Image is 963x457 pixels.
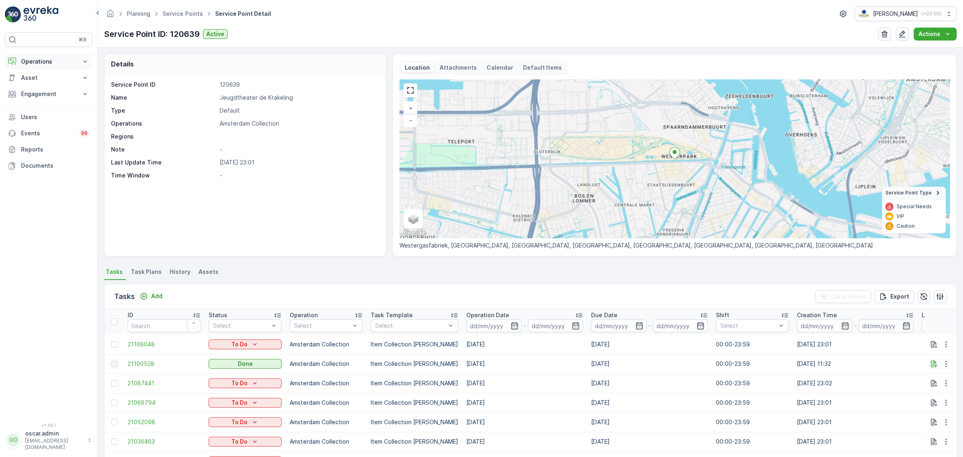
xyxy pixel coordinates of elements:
[921,11,942,17] p: ( +02:00 )
[209,359,282,369] button: Done
[162,10,203,17] a: Service Points
[25,429,83,438] p: oscar.admin
[367,354,462,374] td: Item Collection [PERSON_NAME]
[209,340,282,349] button: To Do
[793,412,918,432] td: [DATE] 23:01
[371,311,413,319] p: Task Template
[111,380,117,387] div: Toggle Row Selected
[5,158,92,174] a: Documents
[793,432,918,451] td: [DATE] 23:01
[286,393,367,412] td: Amsterdam Collection
[587,412,712,432] td: [DATE]
[220,81,377,89] p: 120639
[712,393,793,412] td: 00:00-23:59
[111,341,117,348] div: Toggle Row Selected
[858,319,914,332] input: dd/mm/yyyy
[882,187,946,199] summary: Service Point Type
[128,379,201,387] a: 21087441
[440,64,477,72] p: Attachments
[914,28,957,41] button: Actions
[111,145,216,154] p: Note
[111,94,216,102] p: Name
[653,319,708,332] input: dd/mm/yyyy
[858,9,870,18] img: basis-logo_rgb2x.png
[290,311,318,319] p: Operation
[5,53,92,70] button: Operations
[897,223,915,229] p: Caution
[21,129,75,137] p: Events
[462,432,587,451] td: [DATE]
[712,335,793,354] td: 00:00-23:59
[209,378,282,388] button: To Do
[587,335,712,354] td: [DATE]
[793,393,918,412] td: [DATE] 23:01
[128,340,201,348] a: 21106048
[897,203,932,210] p: Special Needs
[462,354,587,374] td: [DATE]
[409,117,413,124] span: −
[104,28,200,40] p: Service Point ID: 120639
[854,6,957,21] button: [PERSON_NAME](+02:00)
[404,84,416,96] a: View Fullscreen
[831,293,866,301] p: Clear Filters
[466,319,522,332] input: dd/mm/yyyy
[21,74,76,82] p: Asset
[5,6,21,23] img: logo
[214,10,273,18] span: Service Point Detail
[128,311,133,319] p: ID
[404,114,416,126] a: Zoom Out
[815,290,871,303] button: Clear Filters
[111,419,117,425] div: Toggle Row Selected
[286,335,367,354] td: Amsterdam Collection
[591,311,617,319] p: Due Date
[170,268,190,276] span: History
[111,158,216,167] p: Last Update Time
[137,291,166,301] button: Add
[199,268,218,276] span: Assets
[21,113,89,121] p: Users
[286,432,367,451] td: Amsterdam Collection
[128,438,201,446] a: 21036463
[587,354,712,374] td: [DATE]
[206,30,224,38] p: Active
[128,360,201,368] a: 21100528
[375,322,446,330] p: Select
[587,432,712,451] td: [DATE]
[111,120,216,128] p: Operations
[5,429,92,451] button: OOoscar.admin[EMAIL_ADDRESS][DOMAIN_NAME]
[401,228,428,238] a: Open this area in Google Maps (opens a new window)
[367,374,462,393] td: Item Collection [PERSON_NAME]
[874,290,914,303] button: Export
[712,412,793,432] td: 00:00-23:59
[220,120,377,128] p: Amsterdam Collection
[209,311,227,319] p: Status
[409,105,412,111] span: +
[716,311,729,319] p: Shift
[793,335,918,354] td: [DATE] 23:01
[523,321,526,331] p: -
[487,64,513,72] p: Calendar
[528,319,583,332] input: dd/mm/yyyy
[286,354,367,374] td: Amsterdam Collection
[587,393,712,412] td: [DATE]
[111,171,216,179] p: Time Window
[128,418,201,426] a: 21052098
[213,322,269,330] p: Select
[111,361,117,367] div: Toggle Row Selected
[404,102,416,114] a: Zoom In
[922,311,946,319] p: Location
[591,319,647,332] input: dd/mm/yyyy
[21,58,76,66] p: Operations
[209,398,282,408] button: To Do
[23,6,58,23] img: logo_light-DOdMpM7g.png
[127,10,150,17] a: Planning
[712,354,793,374] td: 00:00-23:59
[209,437,282,446] button: To Do
[399,241,950,250] p: Westergasfabriek, [GEOGRAPHIC_DATA], [GEOGRAPHIC_DATA], [GEOGRAPHIC_DATA], [GEOGRAPHIC_DATA], [GE...
[367,432,462,451] td: Item Collection [PERSON_NAME]
[294,322,350,330] p: Select
[523,64,562,72] p: Default Items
